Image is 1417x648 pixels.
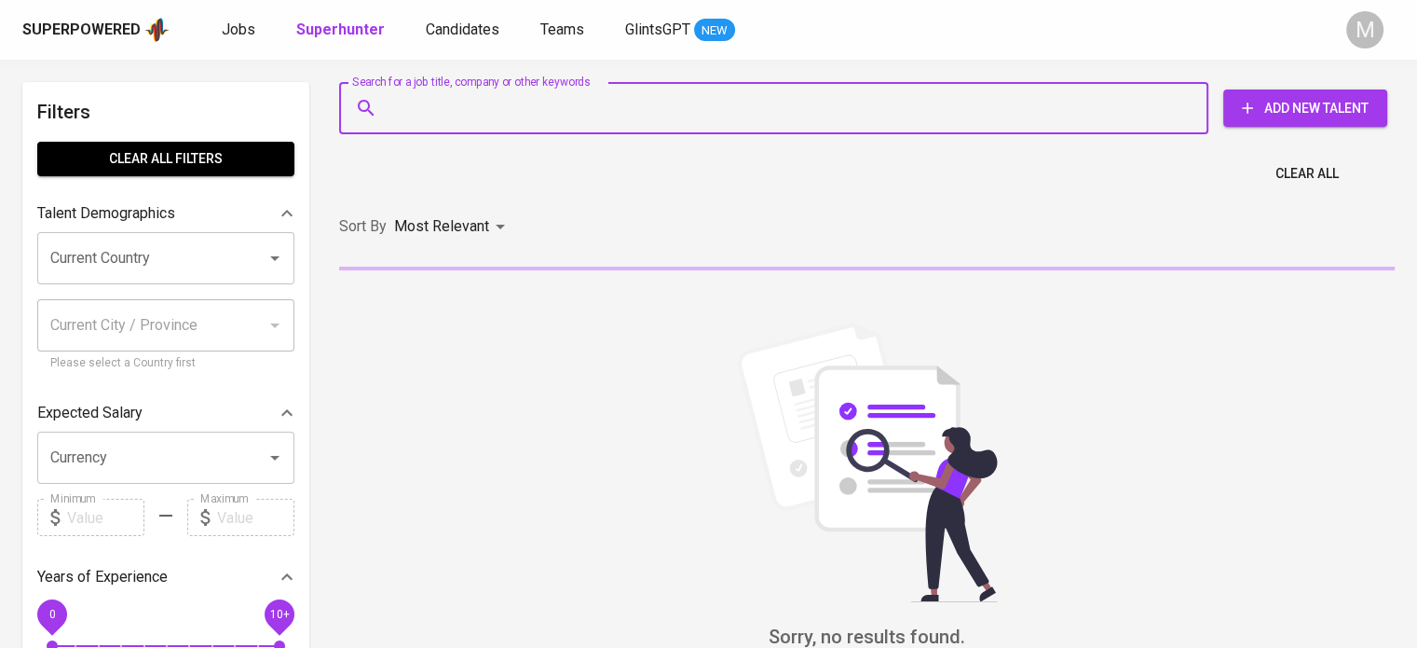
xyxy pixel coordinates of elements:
span: Candidates [426,21,499,38]
span: GlintsGPT [625,21,690,38]
h6: Filters [37,97,294,127]
span: Teams [540,21,584,38]
p: Talent Demographics [37,202,175,225]
span: Jobs [222,21,255,38]
p: Years of Experience [37,566,168,588]
a: Teams [540,19,588,42]
span: Clear All filters [52,147,279,171]
span: 10+ [269,608,289,621]
a: Candidates [426,19,503,42]
button: Add New Talent [1223,90,1387,127]
img: app logo [144,16,170,44]
a: Jobs [222,19,259,42]
img: file_searching.svg [728,323,1007,602]
div: Years of Experience [37,558,294,596]
div: Most Relevant [394,210,511,244]
input: Value [67,499,144,536]
span: 0 [48,608,55,621]
b: Superhunter [296,21,385,38]
button: Clear All [1268,157,1346,191]
a: Superhunter [296,19,388,42]
p: Expected Salary [37,402,143,424]
button: Open [262,445,288,471]
div: Expected Salary [37,394,294,432]
span: Clear All [1275,162,1339,186]
p: Please select a Country first [50,354,281,373]
span: NEW [694,21,735,40]
a: Superpoweredapp logo [22,16,170,44]
p: Sort By [339,215,387,238]
p: Most Relevant [394,215,489,238]
div: M [1346,11,1383,48]
button: Open [262,245,288,271]
a: GlintsGPT NEW [625,19,735,42]
span: Add New Talent [1238,97,1372,120]
div: Superpowered [22,20,141,41]
button: Clear All filters [37,142,294,176]
input: Value [217,499,294,536]
div: Talent Demographics [37,195,294,232]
